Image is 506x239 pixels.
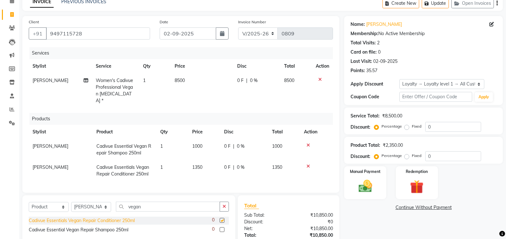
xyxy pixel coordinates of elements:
div: Net: [239,225,289,232]
span: Cadivue Essential Vegan Repair Shampoo 250ml [96,143,151,156]
th: Action [312,59,333,73]
div: Cadivue Essential Vegan Repair Shampoo 250ml [29,227,128,233]
span: 8500 [284,78,294,83]
label: Fixed [412,153,421,159]
span: [PERSON_NAME] [33,164,68,170]
th: Total [268,125,300,139]
span: Cadivue Essentials Vegan Repair Conditioner 250ml [96,164,149,177]
th: Disc [233,59,281,73]
div: Discount: [351,124,370,131]
th: Product [93,125,156,139]
span: [PERSON_NAME] [33,78,68,83]
label: Date [160,19,168,25]
div: 02-09-2025 [373,58,397,65]
span: 0 [212,217,215,223]
th: Stylist [29,59,92,73]
span: [PERSON_NAME] [33,143,68,149]
div: Products [29,113,338,125]
label: Client [29,19,39,25]
th: Stylist [29,125,93,139]
input: Search or Scan [116,202,220,212]
div: Coupon Code [351,93,399,100]
span: 0 % [237,164,245,171]
div: Service Total: [351,113,380,119]
div: ₹10,850.00 [289,212,338,219]
div: 0 [378,49,381,56]
div: 2 [377,40,380,46]
span: 0 % [250,77,258,84]
div: No Active Membership [351,30,496,37]
span: | [233,164,234,171]
th: Qty [139,59,171,73]
a: Continue Without Payment [345,204,502,211]
span: 1000 [272,143,282,149]
span: 0 F [224,143,230,150]
span: 1 [160,164,163,170]
div: ₹10,850.00 [289,232,338,239]
div: 35.57 [366,67,377,74]
div: Membership: [351,30,378,37]
div: Total Visits: [351,40,376,46]
span: 0 [212,226,215,233]
div: Cadivue Essentials Vegan Repair Conditioner 250ml [29,217,135,224]
span: | [246,77,247,84]
div: ₹8,500.00 [382,113,402,119]
label: Invoice Number [238,19,266,25]
div: Product Total: [351,142,380,149]
th: Price [188,125,220,139]
th: Qty [156,125,188,139]
div: ₹10,850.00 [289,225,338,232]
span: 0 F [224,164,230,171]
div: Discount: [351,153,370,160]
div: Last Visit: [351,58,372,65]
img: _gift.svg [406,178,428,195]
span: 0 % [237,143,245,150]
label: Percentage [381,123,402,129]
th: Action [300,125,333,139]
img: _cash.svg [354,178,376,194]
input: Search by Name/Mobile/Email/Code [46,27,150,40]
div: Total: [239,232,289,239]
label: Fixed [412,123,421,129]
div: Discount: [239,219,289,225]
div: ₹0 [289,219,338,225]
div: Card on file: [351,49,377,56]
th: Total [280,59,312,73]
span: Total [244,202,259,209]
div: Name: [351,21,365,28]
label: Manual Payment [350,169,381,175]
div: Apply Discount [351,81,399,87]
a: [PERSON_NAME] [366,21,402,28]
span: | [233,143,234,150]
input: Enter Offer / Coupon Code [399,92,472,102]
span: 1000 [192,143,202,149]
div: Points: [351,67,365,74]
button: Apply [475,92,493,102]
button: +91 [29,27,47,40]
span: 0 F [237,77,244,84]
div: Services [29,47,338,59]
span: 1350 [272,164,282,170]
span: 1 [143,78,146,83]
th: Price [171,59,233,73]
th: Disc [220,125,268,139]
span: 1350 [192,164,202,170]
span: Women's Cadivue Professional Vegan [MEDICAL_DATA] * [96,78,133,103]
div: ₹2,350.00 [383,142,403,149]
th: Service [92,59,139,73]
label: Percentage [381,153,402,159]
label: Redemption [406,169,428,175]
span: 1 [160,143,163,149]
span: 8500 [175,78,185,83]
div: Sub Total: [239,212,289,219]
